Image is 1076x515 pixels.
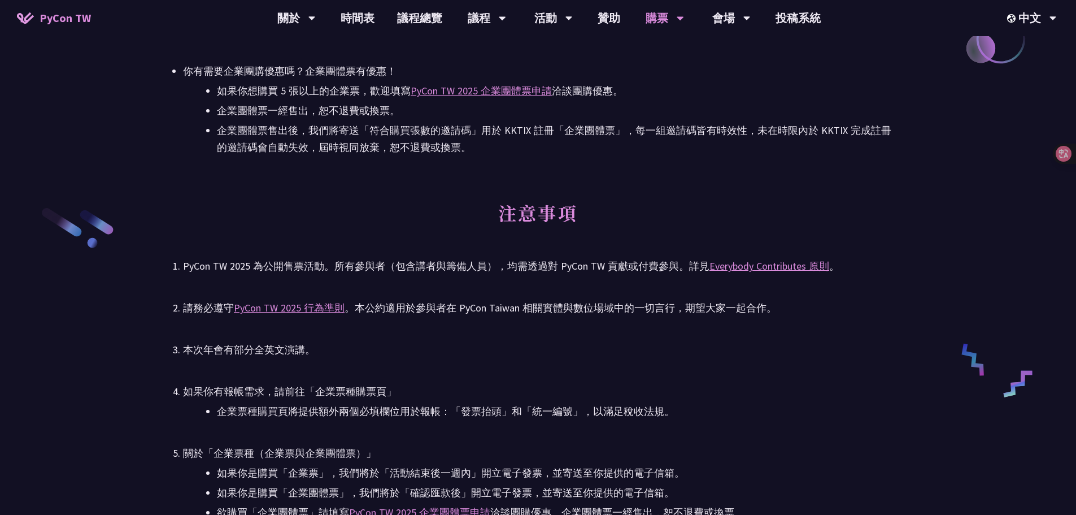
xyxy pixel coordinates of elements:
li: 如果你是購買「企業團體票」，我們將於「確認匯款後」開立電子發票，並寄送至你提供的電子信箱。 [217,484,893,501]
div: 本次年會有部分全英文演講。 [183,341,893,358]
a: PyCon TW 2025 企業團體票申請 [411,84,552,97]
h2: 注意事項 [183,190,893,252]
span: PyCon TW [40,10,91,27]
div: 請務必遵守 。本公約適用於參與者在 PyCon Taiwan 相關實體與數位場域中的一切言行，期望大家一起合作。 [183,300,893,317]
div: PyCon TW 2025 為公開售票活動。所有參與者（包含講者與籌備人員），均需透過對 PyCon TW 貢獻或付費參與。詳見 。 [183,258,893,275]
li: 企業團體票一經售出，恕不退費或換票。 [217,102,893,119]
a: PyCon TW 2025 行為準則 [234,301,345,314]
li: 企業票種購買頁將提供額外兩個必填欄位用於報帳：「發票抬頭」和「統一編號」，以滿足稅收法規。 [217,403,893,420]
div: 如果你有報帳需求，請前往「企業票種購票頁」 [183,383,893,400]
a: Everybody Contributes 原則 [709,259,829,272]
div: 關於「企業票種（企業票與企業團體票）」 [183,445,893,462]
img: Home icon of PyCon TW 2025 [17,12,34,24]
li: 如果你是購買「企業票」，我們將於「活動結束後一週內」開立電子發票，並寄送至你提供的電子信箱。 [217,465,893,482]
div: 你有需要企業團購優惠嗎？企業團體票有優惠！ [183,63,893,80]
img: Locale Icon [1007,14,1018,23]
li: 如果你想購買 5 張以上的企業票，歡迎填寫 洽談團購優惠。 [217,83,893,99]
a: PyCon TW [6,4,102,32]
li: 企業團體票售出後，我們將寄送「符合購買張數的邀請碼」用於 KKTIX 註冊「企業團體票」，每一組邀請碼皆有時效性，未在時限內於 KKTIX 完成註冊的邀請碼會自動失效，屆時視同放棄，恕不退費或換票。 [217,122,893,156]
